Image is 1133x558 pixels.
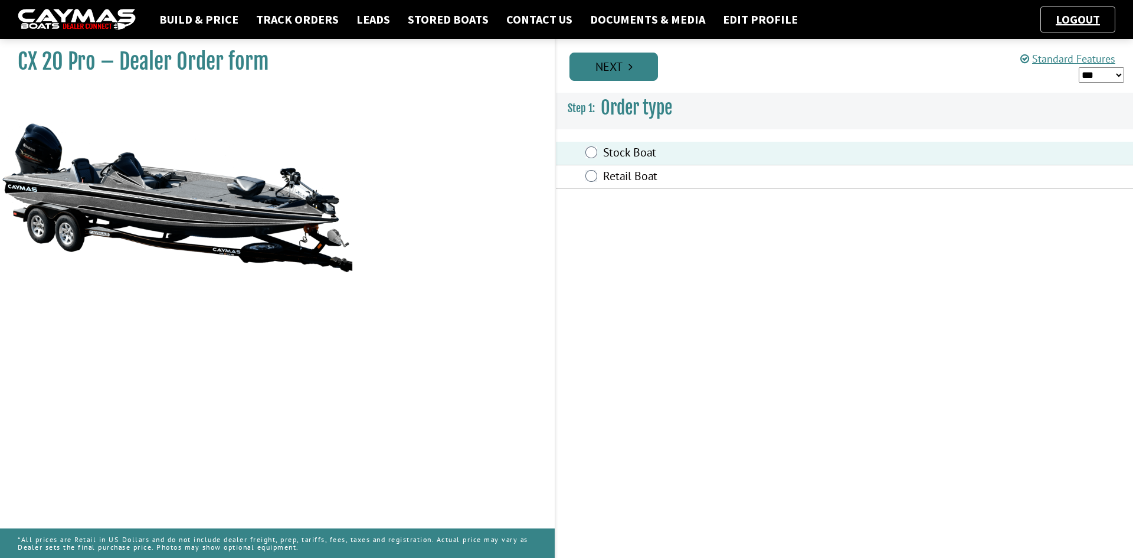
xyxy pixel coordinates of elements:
[153,12,244,27] a: Build & Price
[566,51,1133,81] ul: Pagination
[584,12,711,27] a: Documents & Media
[1050,12,1106,27] a: Logout
[351,12,396,27] a: Leads
[1020,52,1115,66] a: Standard Features
[18,48,525,75] h1: CX 20 Pro – Dealer Order form
[717,12,804,27] a: Edit Profile
[18,530,537,557] p: *All prices are Retail in US Dollars and do not include dealer freight, prep, tariffs, fees, taxe...
[603,169,921,186] label: Retail Boat
[603,145,921,162] label: Stock Boat
[500,12,578,27] a: Contact Us
[250,12,345,27] a: Track Orders
[556,86,1133,130] h3: Order type
[18,9,136,31] img: caymas-dealer-connect-2ed40d3bc7270c1d8d7ffb4b79bf05adc795679939227970def78ec6f6c03838.gif
[569,53,658,81] a: Next
[402,12,495,27] a: Stored Boats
